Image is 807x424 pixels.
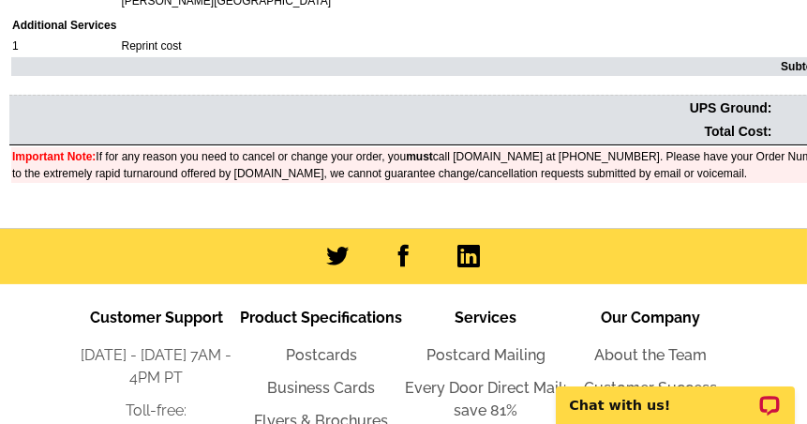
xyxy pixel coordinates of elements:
td: 1 [11,37,119,55]
li: [DATE] - [DATE] 7AM - 4PM PT [74,344,239,389]
span: Our Company [601,309,700,326]
font: Important Note: [12,150,96,163]
b: must [406,150,433,163]
a: Every Door Direct Mail: save 81% [405,379,566,419]
td: Total Cost: [11,121,773,143]
iframe: LiveChat chat widget [544,365,807,424]
a: Postcard Mailing [426,346,545,364]
span: Customer Support [90,309,223,326]
a: Business Cards [267,379,375,397]
a: About the Team [594,346,707,364]
span: Services [455,309,516,326]
a: Postcards [286,346,357,364]
td: UPS Ground: [11,98,773,119]
span: Product Specifications [240,309,402,326]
